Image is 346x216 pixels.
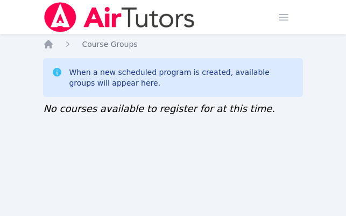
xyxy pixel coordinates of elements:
[69,67,294,88] div: When a new scheduled program is created, available groups will appear here.
[43,103,275,114] span: No courses available to register for at this time.
[43,39,302,50] nav: Breadcrumb
[82,39,137,50] a: Course Groups
[82,40,137,48] span: Course Groups
[43,2,195,32] img: Air Tutors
